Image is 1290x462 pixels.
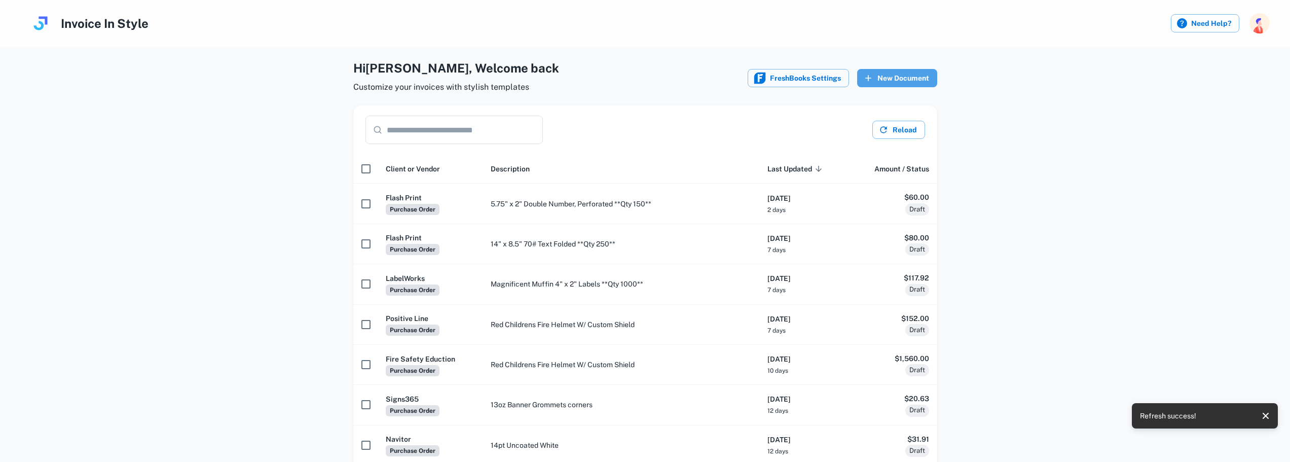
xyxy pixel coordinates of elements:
[386,434,474,445] h6: Navitor
[483,224,759,264] td: 14" x 8.5" 70# Text Folded **Qty 250**
[1171,14,1239,32] label: Need Help?
[353,59,559,77] h4: Hi [PERSON_NAME] , Welcome back
[858,434,929,445] h6: $31.91
[386,365,439,376] span: Purchase Order
[858,272,929,283] h6: $117.92
[491,163,530,175] span: Description
[483,385,759,425] td: 13oz Banner Grommets corners
[767,287,786,294] span: 7 days
[905,244,929,255] span: Draft
[767,246,786,254] span: 7 days
[386,163,440,175] span: Client or Vendor
[767,448,788,455] span: 12 days
[858,353,929,364] h6: $1,560.00
[905,285,929,295] span: Draft
[767,394,842,405] h6: [DATE]
[767,353,842,365] h6: [DATE]
[858,313,929,324] h6: $152.00
[386,394,474,405] h6: Signs365
[61,14,149,32] h4: Invoice In Style
[767,273,842,284] h6: [DATE]
[386,273,474,284] h6: LabelWorks
[30,13,51,33] img: logo.svg
[386,285,439,296] span: Purchase Order
[748,69,849,87] button: FreshBooks iconFreshBooks Settings
[905,365,929,375] span: Draft
[767,407,788,414] span: 12 days
[767,163,825,175] span: Last Updated
[483,344,759,384] td: Red Childrens Fire Helmet W/ Custom Shield
[905,446,929,456] span: Draft
[905,204,929,215] span: Draft
[874,163,929,175] span: Amount / Status
[386,204,439,215] span: Purchase Order
[858,393,929,404] h6: $20.63
[767,313,842,325] h6: [DATE]
[905,405,929,415] span: Draft
[386,244,439,255] span: Purchase Order
[483,264,759,304] td: Magnificent Muffin 4" x 2" Labels **Qty 1000**
[857,69,937,87] button: New Document
[483,304,759,344] td: Red Childrens Fire Helmet W/ Custom Shield
[386,232,474,243] h6: Flash Print
[754,72,766,84] img: FreshBooks icon
[872,121,925,139] button: Reload
[858,232,929,243] h6: $80.00
[386,313,474,324] h6: Positive Line
[386,192,474,203] h6: Flash Print
[767,327,786,334] span: 7 days
[767,233,842,244] h6: [DATE]
[767,367,788,374] span: 10 days
[386,405,439,416] span: Purchase Order
[386,325,439,336] span: Purchase Order
[483,184,759,224] td: 5.75" x 2" Double Number, Perforated **Qty 150**
[767,206,786,214] span: 2 days
[386,353,474,365] h6: Fire Safety Eduction
[1258,408,1274,424] button: close
[767,434,842,445] h6: [DATE]
[858,192,929,203] h6: $60.00
[905,325,929,335] span: Draft
[353,81,559,93] span: Customize your invoices with stylish templates
[1249,13,1270,33] img: photoURL
[1140,406,1196,425] div: Refresh success!
[386,445,439,456] span: Purchase Order
[767,193,842,204] h6: [DATE]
